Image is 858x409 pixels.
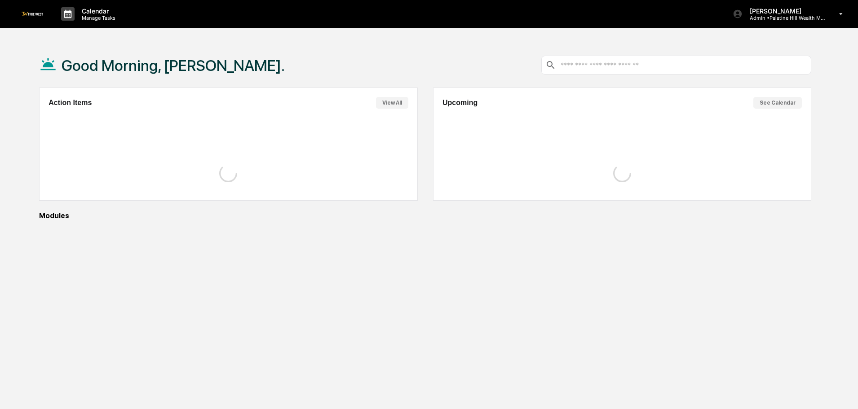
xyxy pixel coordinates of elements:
p: Manage Tasks [75,15,120,21]
button: View All [376,97,408,109]
div: Modules [39,211,811,220]
h2: Upcoming [442,99,478,107]
p: Calendar [75,7,120,15]
img: logo [22,12,43,16]
h1: Good Morning, [PERSON_NAME]. [62,57,285,75]
p: Admin • Palatine Hill Wealth Management [743,15,826,21]
h2: Action Items [49,99,92,107]
p: [PERSON_NAME] [743,7,826,15]
button: See Calendar [753,97,802,109]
